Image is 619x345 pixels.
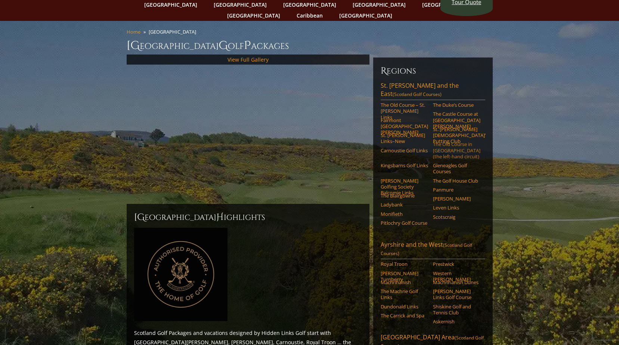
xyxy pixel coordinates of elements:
a: The Old Course in [GEOGRAPHIC_DATA] (the left-hand circuit) [433,141,480,159]
a: Prestwick [433,261,480,267]
a: Shiskine Golf and Tennis Club [433,304,480,316]
a: Pitlochry Golf Course [381,220,428,226]
a: The Golf House Club [433,178,480,184]
a: The Blairgowrie [381,193,428,199]
a: [GEOGRAPHIC_DATA] [223,10,284,21]
a: Ayrshire and the West(Scotland Golf Courses) [381,240,485,259]
a: St. [PERSON_NAME] [DEMOGRAPHIC_DATA]’ Putting Club [433,126,480,144]
li: [GEOGRAPHIC_DATA] [149,28,199,35]
span: (Scotland Golf Courses) [393,91,442,97]
h1: [GEOGRAPHIC_DATA] olf ackages [127,38,493,53]
a: The Duke’s Course [433,102,480,108]
a: [PERSON_NAME] Golfing Society Balcomie Links [381,178,428,196]
a: [GEOGRAPHIC_DATA] [335,10,396,21]
a: The Machrie Golf Links [381,288,428,301]
a: The Old Course – St. [PERSON_NAME] Links [381,102,428,120]
a: Askernish [433,318,480,324]
a: Panmure [433,187,480,193]
a: Monifieth [381,211,428,217]
a: Fairmont [GEOGRAPHIC_DATA][PERSON_NAME] [381,117,428,136]
span: (Scotland Golf Courses) [381,242,472,257]
a: Dundonald Links [381,304,428,310]
a: The Carrick and Spa [381,313,428,318]
a: Gleneagles Golf Courses [433,162,480,175]
a: St. [PERSON_NAME] Links–New [381,132,428,144]
a: Kingsbarns Golf Links [381,162,428,168]
a: Machrihanish Dunes [433,279,480,285]
a: Caribbean [293,10,326,21]
span: H [216,211,224,223]
a: View Full Gallery [228,56,269,63]
a: Scotscraig [433,214,480,220]
h2: [GEOGRAPHIC_DATA] ighlights [134,211,362,223]
a: Leven Links [433,205,480,211]
a: The Castle Course at [GEOGRAPHIC_DATA][PERSON_NAME] [433,111,480,129]
a: Machrihanish [381,279,428,285]
a: Home [127,28,140,35]
span: G [219,38,228,53]
a: Royal Troon [381,261,428,267]
h6: Regions [381,65,485,77]
a: [PERSON_NAME] Links Golf Course [433,288,480,301]
a: Ladybank [381,202,428,208]
a: Carnoustie Golf Links [381,147,428,153]
a: [PERSON_NAME] [433,196,480,202]
a: Western [PERSON_NAME] [433,270,480,283]
a: St. [PERSON_NAME] and the East(Scotland Golf Courses) [381,81,485,100]
span: P [244,38,251,53]
a: [PERSON_NAME] Turnberry [381,270,428,283]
